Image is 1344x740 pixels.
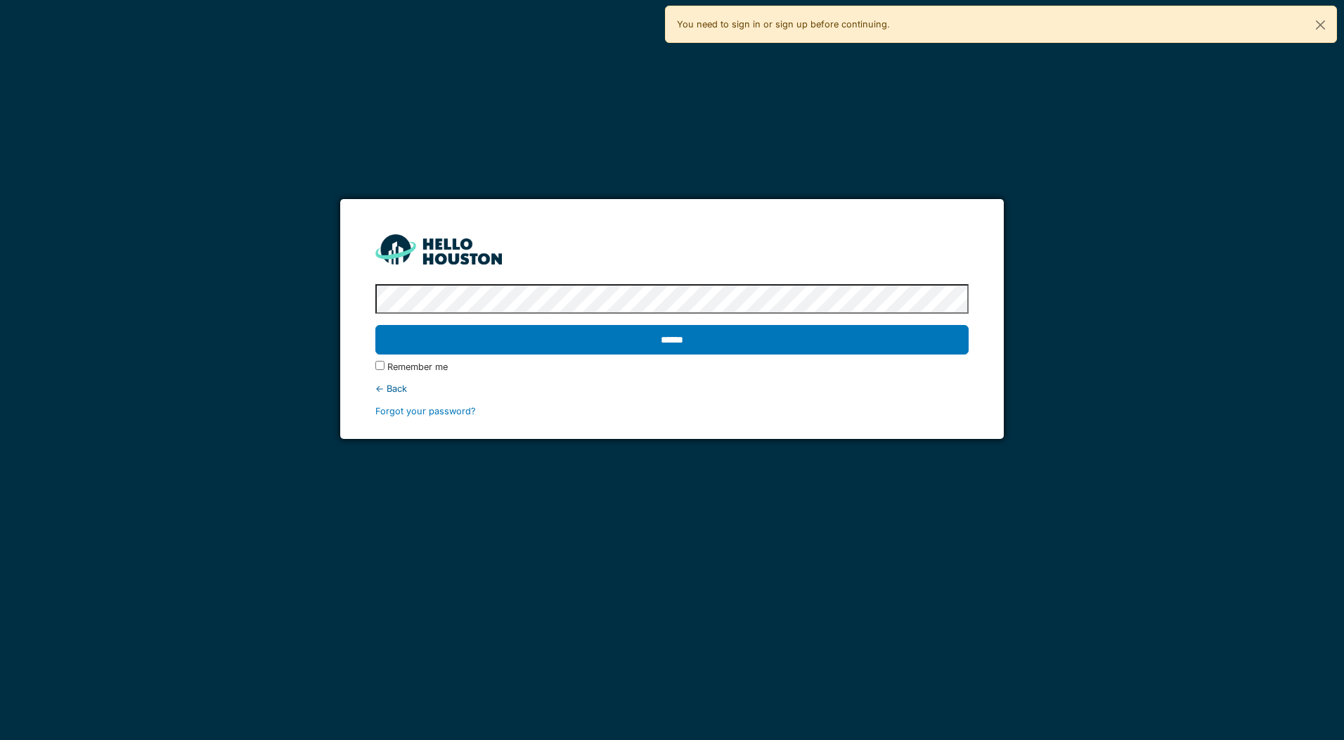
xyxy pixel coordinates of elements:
[1305,6,1336,44] button: Close
[387,360,448,374] label: Remember me
[665,6,1337,43] div: You need to sign in or sign up before continuing.
[375,234,502,264] img: HH_line-BYnF2_Hg.png
[375,406,476,416] a: Forgot your password?
[375,382,968,395] div: ← Back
